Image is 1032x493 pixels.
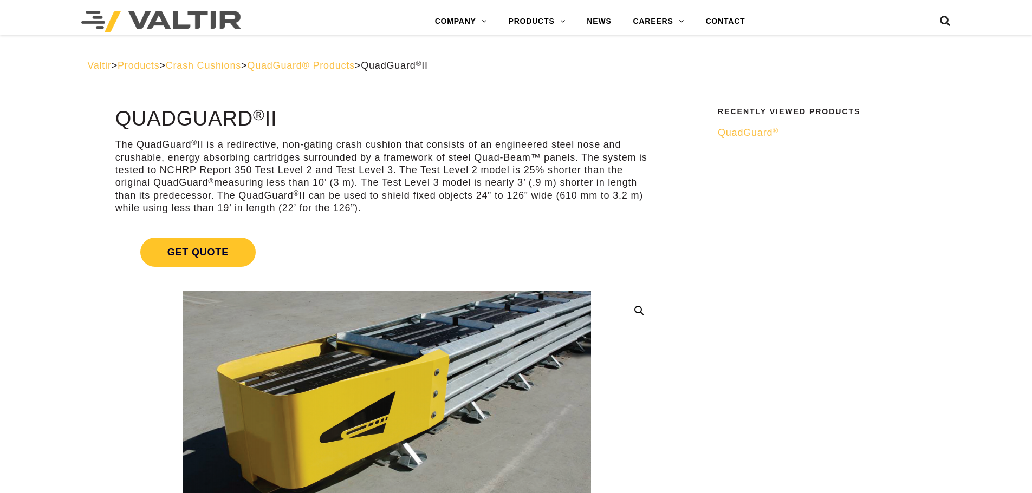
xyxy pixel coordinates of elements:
a: Get Quote [115,225,659,280]
a: NEWS [576,11,622,32]
sup: ® [253,106,265,123]
span: Get Quote [140,238,256,267]
span: QuadGuard [718,127,778,138]
p: The QuadGuard II is a redirective, non-gating crash cushion that consists of an engineered steel ... [115,139,659,214]
h1: QuadGuard II [115,108,659,130]
sup: ® [294,189,300,198]
sup: ® [773,127,778,135]
sup: ® [208,177,214,185]
img: Valtir [81,11,241,32]
a: PRODUCTS [498,11,576,32]
sup: ® [191,139,197,147]
a: COMPANY [424,11,498,32]
a: CONTACT [695,11,756,32]
a: CAREERS [622,11,695,32]
sup: ® [416,60,422,68]
a: Valtir [87,60,111,71]
span: QuadGuard II [361,60,428,71]
a: Products [118,60,159,71]
a: QuadGuard® [718,127,938,139]
div: > > > > [87,60,945,72]
a: Crash Cushions [166,60,241,71]
a: QuadGuard® Products [247,60,355,71]
h2: Recently Viewed Products [718,108,938,116]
